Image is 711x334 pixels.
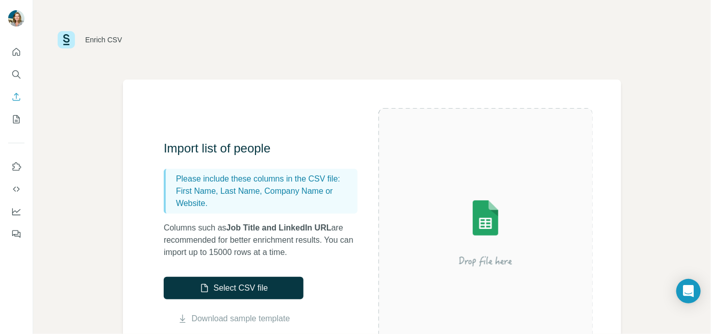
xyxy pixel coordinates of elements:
[192,313,290,325] a: Download sample template
[394,171,577,294] img: Surfe Illustration - Drop file here or select below
[226,223,332,232] span: Job Title and LinkedIn URL
[8,202,24,221] button: Dashboard
[164,313,303,325] button: Download sample template
[164,222,368,259] p: Columns such as are recommended for better enrichment results. You can import up to 15000 rows at...
[8,110,24,129] button: My lists
[8,180,24,198] button: Use Surfe API
[8,65,24,84] button: Search
[176,185,353,210] p: First Name, Last Name, Company Name or Website.
[8,43,24,61] button: Quick start
[176,173,353,185] p: Please include these columns in the CSV file:
[164,277,303,299] button: Select CSV file
[8,225,24,243] button: Feedback
[8,88,24,106] button: Enrich CSV
[164,140,368,157] h3: Import list of people
[676,279,701,303] div: Open Intercom Messenger
[8,10,24,27] img: Avatar
[8,158,24,176] button: Use Surfe on LinkedIn
[58,31,75,48] img: Surfe Logo
[85,35,122,45] div: Enrich CSV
